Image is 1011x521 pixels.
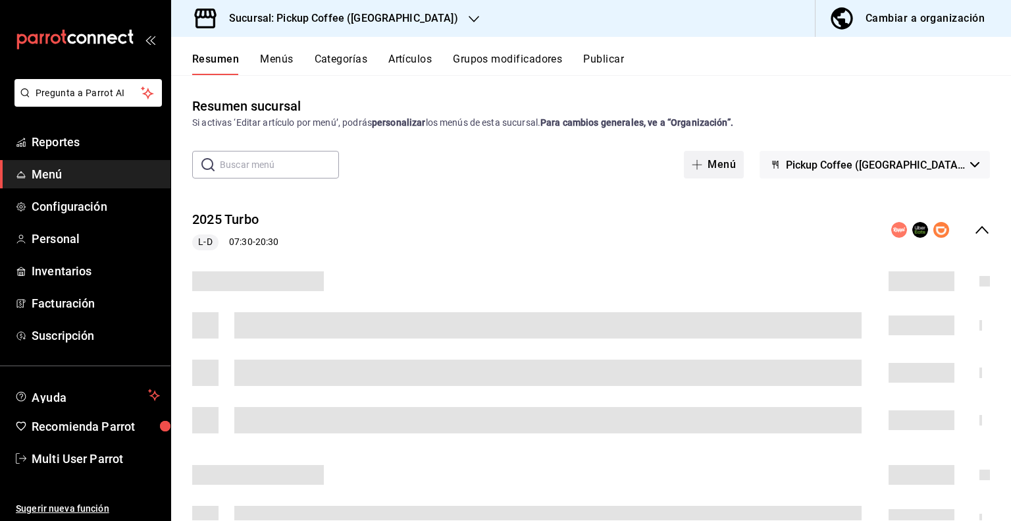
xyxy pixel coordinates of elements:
strong: personalizar [372,117,426,128]
span: Sugerir nueva función [16,502,160,516]
button: Categorías [315,53,368,75]
span: Pregunta a Parrot AI [36,86,142,100]
div: navigation tabs [192,53,1011,75]
button: Pregunta a Parrot AI [14,79,162,107]
strong: Para cambios generales, ve a “Organización”. [540,117,733,128]
div: 07:30 - 20:30 [192,234,278,250]
button: Menú [684,151,744,178]
span: Configuración [32,198,160,215]
span: Recomienda Parrot [32,418,160,435]
button: Menús [260,53,293,75]
input: Buscar menú [220,151,339,178]
button: Grupos modificadores [453,53,562,75]
button: Artículos [388,53,432,75]
div: Si activas ‘Editar artículo por menú’, podrás los menús de esta sucursal. [192,116,990,130]
button: 2025 Turbo [192,210,259,229]
span: Personal [32,230,160,248]
button: Pickup Coffee ([GEOGRAPHIC_DATA]) - Turbo [760,151,990,178]
div: Resumen sucursal [192,96,301,116]
div: Cambiar a organización [866,9,985,28]
div: collapse-menu-row [171,200,1011,261]
a: Pregunta a Parrot AI [9,96,162,109]
span: L-D [193,235,217,249]
span: Facturación [32,294,160,312]
span: Multi User Parrot [32,450,160,468]
h3: Sucursal: Pickup Coffee ([GEOGRAPHIC_DATA]) [219,11,458,26]
button: Publicar [583,53,624,75]
span: Reportes [32,133,160,151]
span: Suscripción [32,327,160,344]
span: Menú [32,165,160,183]
button: open_drawer_menu [145,34,155,45]
span: Inventarios [32,262,160,280]
span: Ayuda [32,387,143,403]
button: Resumen [192,53,239,75]
span: Pickup Coffee ([GEOGRAPHIC_DATA]) - Turbo [786,159,965,171]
